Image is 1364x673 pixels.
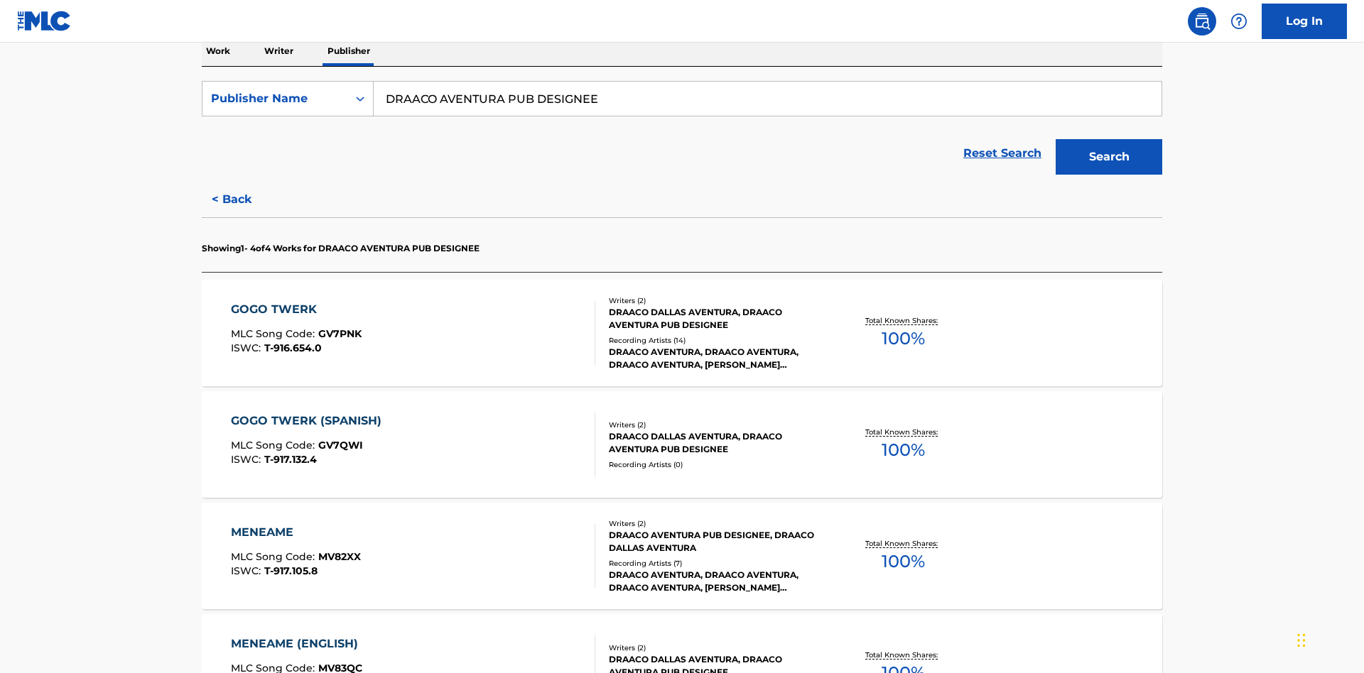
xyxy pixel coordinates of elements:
[264,341,322,354] span: T-916.654.0
[882,549,925,574] span: 100 %
[882,437,925,463] span: 100 %
[202,81,1162,182] form: Search Form
[956,138,1049,169] a: Reset Search
[231,439,318,452] span: MLC Song Code :
[609,459,823,470] div: Recording Artists ( 0 )
[609,306,823,332] div: DRAACO DALLAS AVENTURA, DRAACO AVENTURA PUB DESIGNEE
[231,412,389,429] div: GOGO TWERK (SPANISH)
[231,635,365,652] div: MENEAME (ENGLISH)
[202,503,1162,609] a: MENEAMEMLC Song Code:MV82XXISWC:T-917.105.8Writers (2)DRAACO AVENTURA PUB DESIGNEE, DRAACO DALLAS...
[609,346,823,371] div: DRAACO AVENTURA, DRAACO AVENTURA, DRAACO AVENTURA, [PERSON_NAME] AVENTURA, DRAACO AVENTURA
[318,327,362,340] span: GV7PNK
[609,335,823,346] div: Recording Artists ( 14 )
[609,529,823,554] div: DRAACO AVENTURA PUB DESIGNEE, DRAACO DALLAS AVENTURA
[202,391,1162,498] a: GOGO TWERK (SPANISH)MLC Song Code:GV7QWIISWC:T-917.132.4Writers (2)DRAACO DALLAS AVENTURA, DRAACO...
[231,301,362,318] div: GOGO TWERK
[318,439,363,452] span: GV7QWI
[202,280,1162,386] a: GOGO TWERKMLC Song Code:GV7PNKISWC:T-916.654.0Writers (2)DRAACO DALLAS AVENTURA, DRAACO AVENTURA ...
[1193,13,1211,30] img: search
[231,524,361,541] div: MENEAME
[264,564,318,577] span: T-917.105.8
[865,427,941,437] p: Total Known Shares:
[17,11,72,31] img: MLC Logo
[1297,619,1306,662] div: Drag
[231,327,318,340] span: MLC Song Code :
[865,315,941,326] p: Total Known Shares:
[231,453,264,466] span: ISWC :
[264,453,317,466] span: T-917.132.4
[1225,7,1253,35] div: Help
[231,341,264,354] span: ISWC :
[609,420,823,430] div: Writers ( 2 )
[202,36,234,66] p: Work
[1293,605,1364,673] iframe: Chat Widget
[609,518,823,529] div: Writers ( 2 )
[609,430,823,456] div: DRAACO DALLAS AVENTURA, DRAACO AVENTURA PUB DESIGNEE
[323,36,374,66] p: Publisher
[1056,139,1162,175] button: Search
[865,650,941,660] p: Total Known Shares:
[609,642,823,653] div: Writers ( 2 )
[202,242,480,255] p: Showing 1 - 4 of 4 Works for DRAACO AVENTURA PUB DESIGNEE
[1262,4,1347,39] a: Log In
[231,550,318,563] span: MLC Song Code :
[882,326,925,351] span: 100 %
[609,558,823,569] div: Recording Artists ( 7 )
[318,550,361,563] span: MV82XX
[609,569,823,594] div: DRAACO AVENTURA, DRAACO AVENTURA, DRAACO AVENTURA, [PERSON_NAME] AVENTURA, DRAACO AVENTURA
[1188,7,1216,35] a: Public Search
[865,538,941,549] p: Total Known Shares:
[202,182,287,217] button: < Back
[1230,13,1247,30] img: help
[260,36,298,66] p: Writer
[211,90,339,107] div: Publisher Name
[231,564,264,577] span: ISWC :
[609,295,823,306] div: Writers ( 2 )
